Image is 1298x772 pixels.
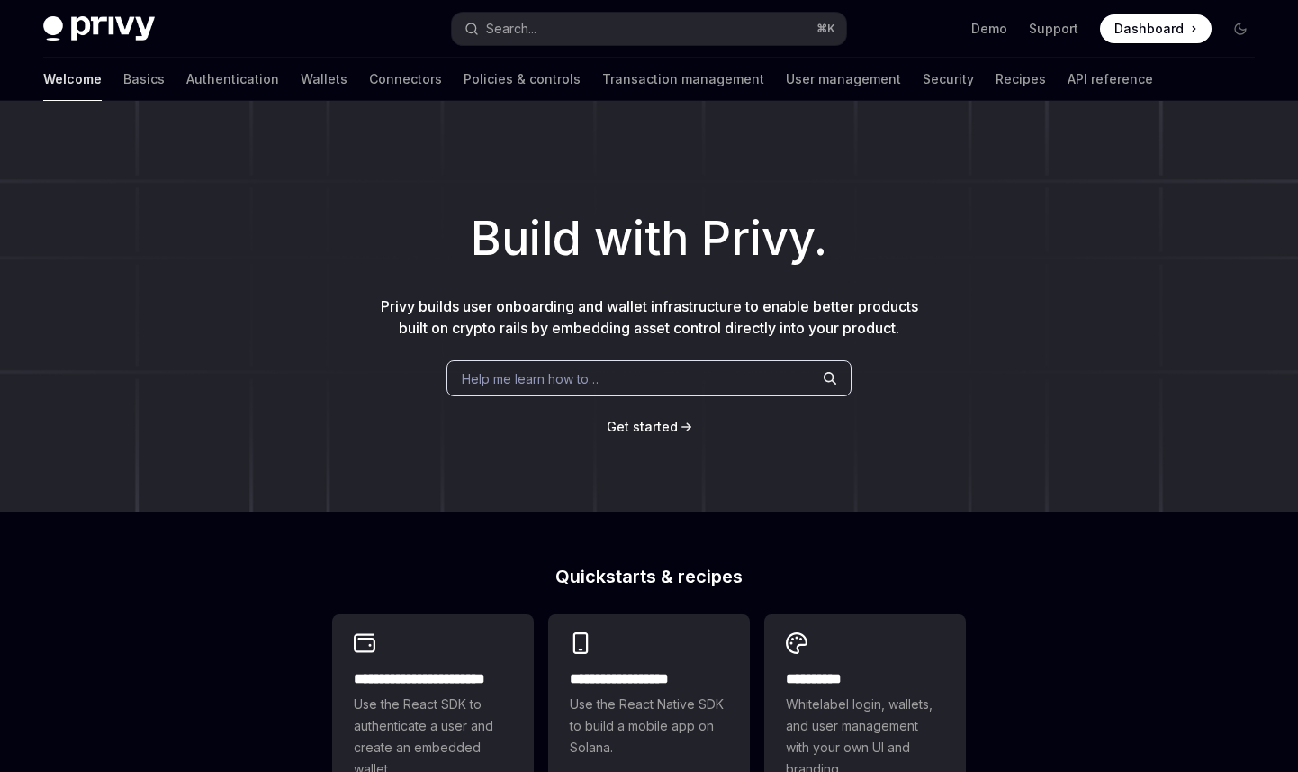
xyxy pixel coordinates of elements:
[486,18,536,40] div: Search...
[923,58,974,101] a: Security
[43,58,102,101] a: Welcome
[1114,20,1184,38] span: Dashboard
[464,58,581,101] a: Policies & controls
[186,58,279,101] a: Authentication
[452,13,846,45] button: Open search
[602,58,764,101] a: Transaction management
[996,58,1046,101] a: Recipes
[332,568,966,586] h2: Quickstarts & recipes
[43,16,155,41] img: dark logo
[1068,58,1153,101] a: API reference
[123,58,165,101] a: Basics
[29,204,1269,274] h1: Build with Privy.
[570,694,728,758] span: Use the React Native SDK to build a mobile app on Solana.
[971,20,1007,38] a: Demo
[786,58,901,101] a: User management
[369,58,442,101] a: Connectors
[1100,14,1212,43] a: Dashboard
[301,58,347,101] a: Wallets
[607,418,678,436] a: Get started
[816,22,835,36] span: ⌘ K
[607,419,678,434] span: Get started
[1029,20,1078,38] a: Support
[462,369,599,388] span: Help me learn how to…
[381,297,918,337] span: Privy builds user onboarding and wallet infrastructure to enable better products built on crypto ...
[1226,14,1255,43] button: Toggle dark mode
